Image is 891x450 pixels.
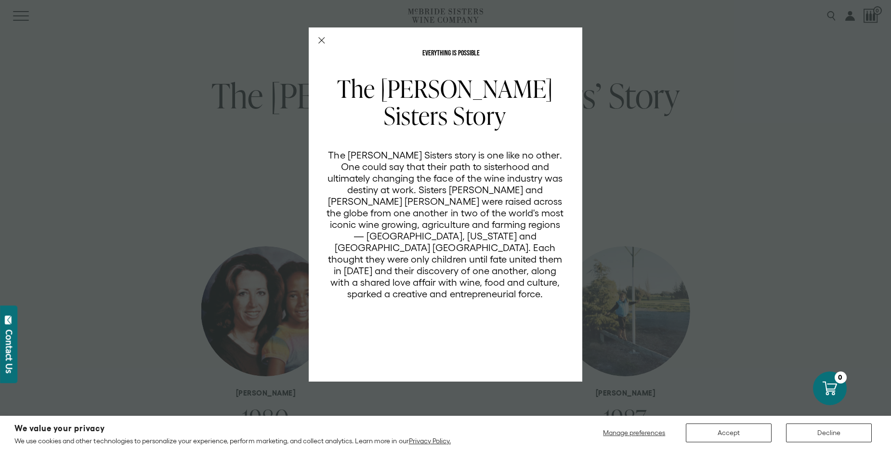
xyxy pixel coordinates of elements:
button: Accept [686,424,772,442]
button: Manage preferences [597,424,671,442]
h2: We value your privacy [14,424,451,433]
p: We use cookies and other technologies to personalize your experience, perform marketing, and coll... [14,437,451,445]
div: Contact Us [4,330,14,373]
span: Manage preferences [603,429,665,437]
p: EVERYTHING IS POSSIBLE [326,50,576,57]
h2: The [PERSON_NAME] Sisters Story [326,75,564,129]
p: The [PERSON_NAME] Sisters story is one like no other. One could say that their path to sisterhood... [326,149,564,300]
button: Close Modal [318,37,325,44]
div: 0 [835,371,847,384]
a: Privacy Policy. [409,437,451,445]
button: Decline [786,424,872,442]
